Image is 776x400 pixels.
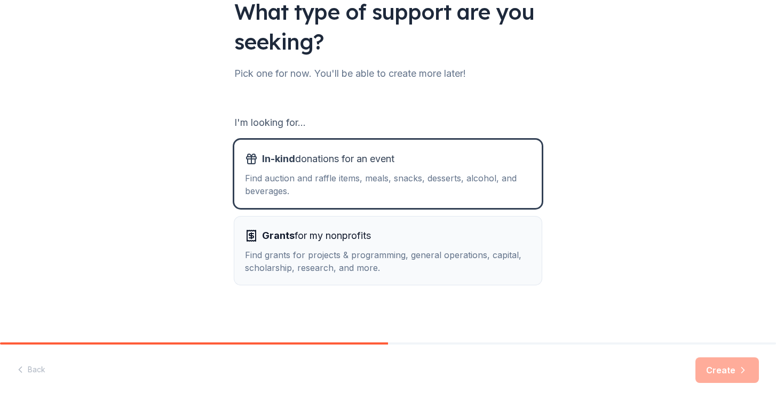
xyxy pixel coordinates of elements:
button: In-kinddonations for an eventFind auction and raffle items, meals, snacks, desserts, alcohol, and... [234,140,542,208]
span: donations for an event [262,150,394,167]
div: Pick one for now. You'll be able to create more later! [234,65,542,82]
button: Grantsfor my nonprofitsFind grants for projects & programming, general operations, capital, schol... [234,217,542,285]
div: Find auction and raffle items, meals, snacks, desserts, alcohol, and beverages. [245,172,531,197]
div: Find grants for projects & programming, general operations, capital, scholarship, research, and m... [245,249,531,274]
div: I'm looking for... [234,114,542,131]
span: Grants [262,230,295,241]
span: In-kind [262,153,295,164]
span: for my nonprofits [262,227,371,244]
